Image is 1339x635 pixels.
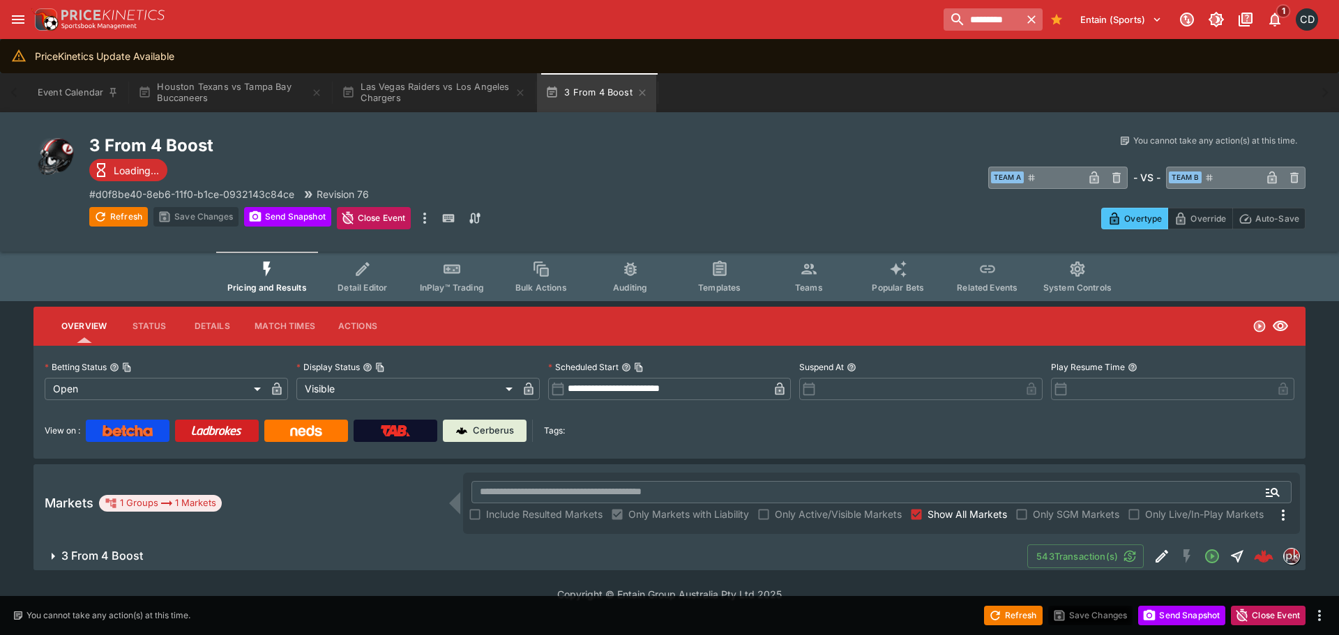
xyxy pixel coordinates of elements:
[1145,507,1264,521] span: Only Live/In-Play Markets
[6,7,31,32] button: open drawer
[375,362,385,372] button: Copy To Clipboard
[89,187,294,201] p: Copy To Clipboard
[296,378,517,400] div: Visible
[1033,507,1119,521] span: Only SGM Markets
[29,73,127,112] button: Event Calendar
[775,507,902,521] span: Only Active/Visible Markets
[1250,542,1278,570] a: ac18fc8e-6811-4dab-87f0-962eeaea68ad
[103,425,153,436] img: Betcha
[31,6,59,33] img: PriceKinetics Logo
[456,425,467,436] img: Cerberus
[61,549,143,563] h6: 3 From 4 Boost
[486,507,603,521] span: Include Resulted Markets
[1149,544,1174,569] button: Edit Detail
[1133,170,1160,185] h6: - VS -
[130,73,331,112] button: Houston Texans vs Tampa Bay Buccaneers
[1200,544,1225,569] button: Open
[537,73,656,112] button: 3 From 4 Boost
[1272,318,1289,335] svg: Visible
[1190,211,1226,226] p: Override
[244,207,331,227] button: Send Snapshot
[1043,282,1112,293] span: System Controls
[1231,606,1306,625] button: Close Event
[61,10,165,20] img: PriceKinetics
[991,171,1024,183] span: Team A
[118,309,181,343] button: Status
[1296,8,1318,31] div: Cameron Duffy
[1051,361,1125,373] p: Play Resume Time
[944,8,1020,31] input: search
[416,207,433,229] button: more
[1232,208,1306,229] button: Auto-Save
[515,282,567,293] span: Bulk Actions
[1167,208,1232,229] button: Override
[795,282,823,293] span: Teams
[443,420,527,442] a: Cerberus
[191,425,242,436] img: Ladbrokes
[1027,544,1144,568] button: 543Transaction(s)
[89,135,697,156] h2: Copy To Clipboard
[1254,546,1273,566] img: logo-cerberus--red.svg
[50,309,118,343] button: Overview
[1101,208,1168,229] button: Overtype
[984,606,1043,625] button: Refresh
[337,207,411,229] button: Close Event
[1292,4,1322,35] button: Cameron Duffy
[33,542,1027,570] button: 3 From 4 Boost
[61,23,137,29] img: Sportsbook Management
[1072,8,1170,31] button: Select Tenant
[1225,544,1250,569] button: Straight
[621,362,631,372] button: Scheduled StartCopy To Clipboard
[122,362,132,372] button: Copy To Clipboard
[928,507,1007,521] span: Show All Markets
[1255,211,1299,226] p: Auto-Save
[1204,548,1220,565] svg: Open
[35,43,174,69] div: PriceKinetics Update Available
[1253,319,1266,333] svg: Open
[45,378,266,400] div: Open
[628,507,749,521] span: Only Markets with Liability
[544,420,565,442] label: Tags:
[45,495,93,511] h5: Markets
[1169,171,1202,183] span: Team B
[1283,548,1300,565] div: pricekinetics
[473,424,514,438] p: Cerberus
[957,282,1018,293] span: Related Events
[216,252,1123,301] div: Event type filters
[290,425,321,436] img: Neds
[363,362,372,372] button: Display StatusCopy To Clipboard
[548,361,619,373] p: Scheduled Start
[698,282,741,293] span: Templates
[1275,507,1292,523] svg: More
[1101,208,1306,229] div: Start From
[1124,211,1162,226] p: Overtype
[847,362,856,372] button: Suspend At
[1174,544,1200,569] button: SGM Disabled
[89,207,148,227] button: Refresh
[1128,362,1137,372] button: Play Resume Time
[1276,4,1291,18] span: 1
[872,282,924,293] span: Popular Bets
[1138,606,1225,625] button: Send Snapshot
[317,187,369,201] p: Revision 76
[243,309,326,343] button: Match Times
[1174,7,1200,32] button: Connected to PK
[45,361,107,373] p: Betting Status
[333,73,534,112] button: Las Vegas Raiders vs Los Angeles Chargers
[1311,607,1328,624] button: more
[338,282,387,293] span: Detail Editor
[420,282,484,293] span: InPlay™ Trading
[1254,546,1273,566] div: ac18fc8e-6811-4dab-87f0-962eeaea68ad
[114,163,159,178] p: Loading...
[326,309,389,343] button: Actions
[1284,549,1299,564] img: pricekinetics
[227,282,307,293] span: Pricing and Results
[634,362,644,372] button: Copy To Clipboard
[1204,7,1229,32] button: Toggle light/dark mode
[1133,135,1297,147] p: You cannot take any action(s) at this time.
[613,282,647,293] span: Auditing
[109,362,119,372] button: Betting StatusCopy To Clipboard
[296,361,360,373] p: Display Status
[105,495,216,512] div: 1 Groups 1 Markets
[1233,7,1258,32] button: Documentation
